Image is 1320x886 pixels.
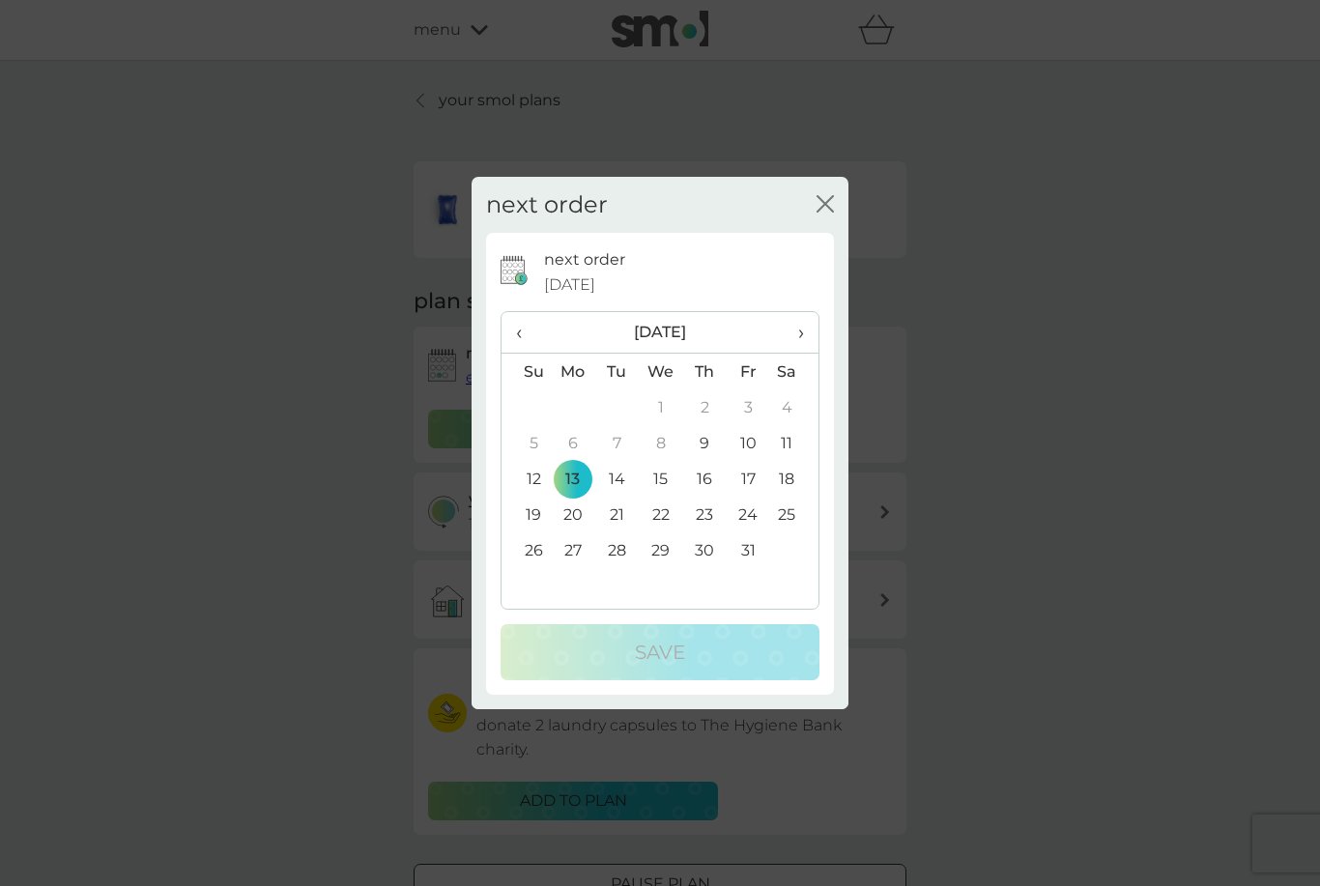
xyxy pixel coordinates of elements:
td: 13 [551,461,595,497]
td: 12 [502,461,551,497]
span: › [785,312,804,353]
td: 30 [683,532,727,568]
th: We [639,354,683,390]
td: 10 [727,425,770,461]
th: Mo [551,354,595,390]
button: Save [501,624,819,680]
span: [DATE] [544,272,595,298]
td: 20 [551,497,595,532]
td: 23 [683,497,727,532]
th: Tu [595,354,639,390]
button: close [817,195,834,215]
td: 17 [727,461,770,497]
td: 28 [595,532,639,568]
td: 11 [770,425,818,461]
td: 24 [727,497,770,532]
td: 29 [639,532,683,568]
span: ‹ [516,312,536,353]
th: Fr [727,354,770,390]
td: 1 [639,389,683,425]
td: 21 [595,497,639,532]
p: next order [544,247,625,272]
th: Th [683,354,727,390]
td: 4 [770,389,818,425]
td: 19 [502,497,551,532]
td: 5 [502,425,551,461]
td: 16 [683,461,727,497]
th: Su [502,354,551,390]
td: 14 [595,461,639,497]
th: [DATE] [551,312,770,354]
td: 31 [727,532,770,568]
td: 27 [551,532,595,568]
td: 15 [639,461,683,497]
td: 22 [639,497,683,532]
td: 3 [727,389,770,425]
td: 6 [551,425,595,461]
td: 7 [595,425,639,461]
td: 9 [683,425,727,461]
td: 18 [770,461,818,497]
td: 2 [683,389,727,425]
p: Save [635,637,685,668]
h2: next order [486,191,608,219]
td: 26 [502,532,551,568]
td: 8 [639,425,683,461]
th: Sa [770,354,818,390]
td: 25 [770,497,818,532]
